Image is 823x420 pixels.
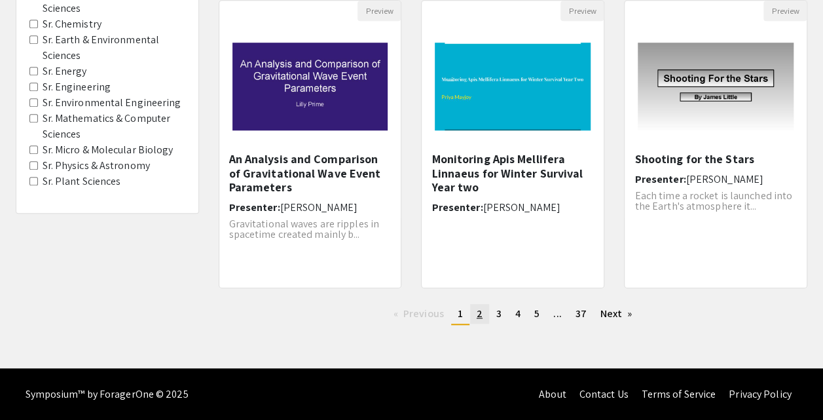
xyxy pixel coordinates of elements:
[625,29,807,143] img: <p>Shooting for the Stars</p>
[686,172,763,186] span: [PERSON_NAME]
[515,307,521,320] span: 4
[534,307,540,320] span: 5
[579,387,628,401] a: Contact Us
[43,111,185,142] label: Sr. Mathematics & Computer Sciences
[403,307,444,320] span: Previous
[483,200,560,214] span: [PERSON_NAME]
[634,189,792,213] span: Each time a rocket is launched into the Earth's atmosphere it...
[229,152,392,195] h5: An Analysis and Comparison of Gravitational Wave Event Parameters
[576,307,587,320] span: 37
[641,387,716,401] a: Terms of Service
[43,158,150,174] label: Sr. Physics & Astronomy
[431,152,594,195] h5: Monitoring Apis Mellifera Linnaeus for Winter Survival Year two
[43,64,87,79] label: Sr. Energy
[560,1,604,21] button: Preview
[477,307,483,320] span: 2
[539,387,566,401] a: About
[422,29,604,143] img: <p><span style="background-color: transparent; color: rgb(0, 0, 0);">Monitoring Apis Mellifera Li...
[43,79,111,95] label: Sr. Engineering
[219,304,808,325] ul: Pagination
[458,307,463,320] span: 1
[553,307,561,320] span: ...
[594,304,639,324] a: Next page
[431,201,594,214] h6: Presenter:
[43,16,101,32] label: Sr. Chemistry
[634,152,797,166] h5: Shooting for the Stars
[357,1,401,21] button: Preview
[43,174,121,189] label: Sr. Plant Sciences
[634,173,797,185] h6: Presenter:
[729,387,791,401] a: Privacy Policy
[763,1,807,21] button: Preview
[10,361,56,410] iframe: Chat
[219,29,401,143] img: <p>An Analysis and Comparison of Gravitational Wave Event Parameters</p>
[43,95,181,111] label: Sr. Environmental Engineering
[229,217,379,241] span: Gravitational waves are ripples in spacetime created mainly b...
[43,32,185,64] label: Sr. Earth & Environmental Sciences
[229,201,392,214] h6: Presenter:
[496,307,502,320] span: 3
[280,200,357,214] span: [PERSON_NAME]
[43,142,174,158] label: Sr. Micro & Molecular Biology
